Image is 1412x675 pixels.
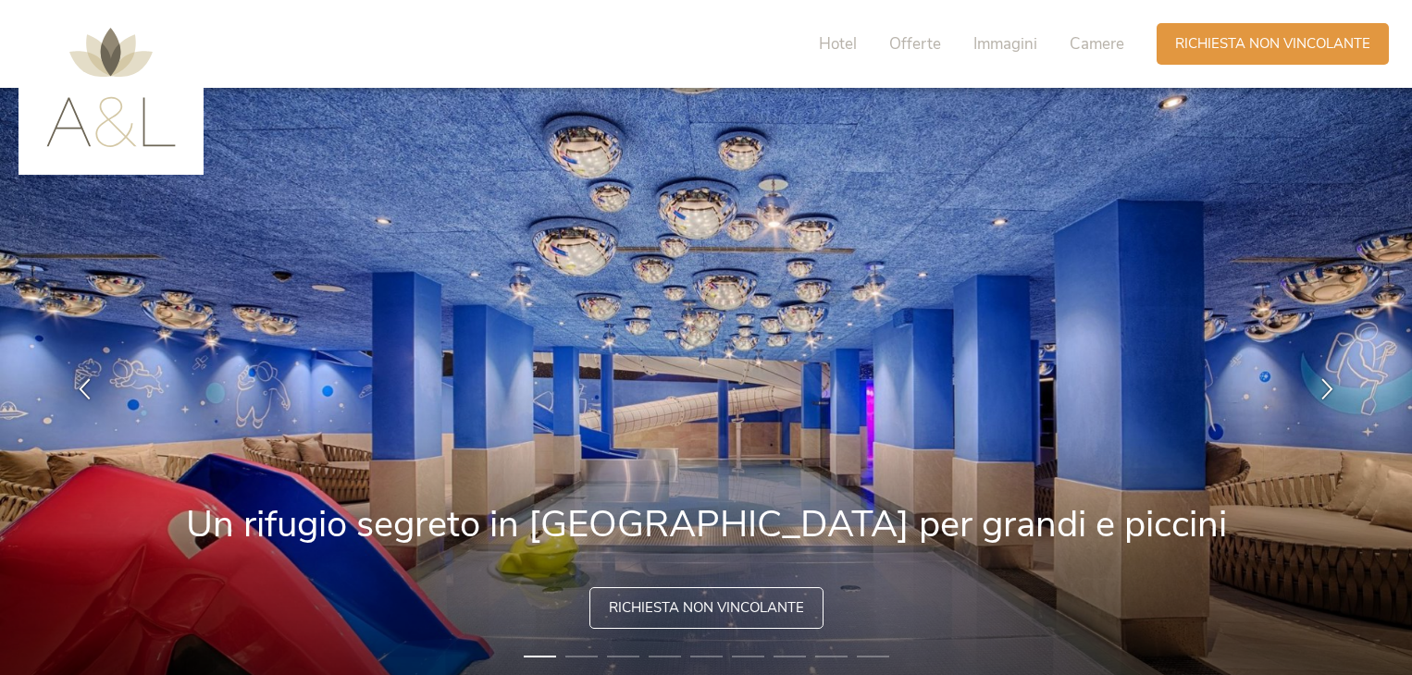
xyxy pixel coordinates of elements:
[1070,33,1124,55] span: Camere
[889,33,941,55] span: Offerte
[973,33,1037,55] span: Immagini
[819,33,857,55] span: Hotel
[46,28,176,147] img: AMONTI & LUNARIS Wellnessresort
[1175,34,1370,54] span: Richiesta non vincolante
[609,598,804,618] span: Richiesta non vincolante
